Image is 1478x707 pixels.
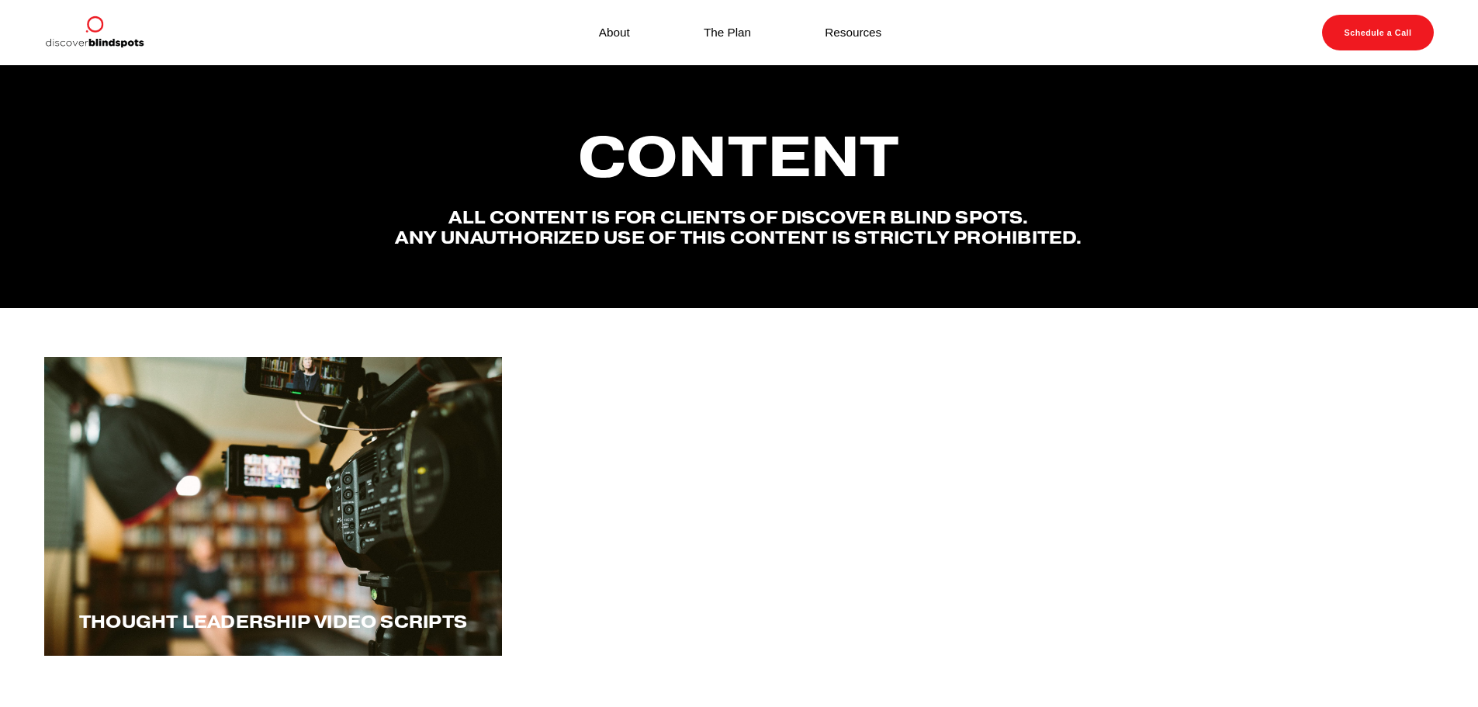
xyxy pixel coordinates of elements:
[79,611,467,632] span: Thought LEadership Video Scripts
[1137,611,1272,632] span: Voice Overs
[394,207,1085,248] h4: All content is for Clients of Discover Blind spots. Any unauthorized use of this content is stric...
[599,22,630,43] a: About
[44,15,144,50] img: Discover Blind Spots
[646,611,832,632] span: One word blogs
[704,22,751,43] a: The Plan
[394,126,1085,187] h2: Content
[825,22,881,43] a: Resources
[1322,15,1434,50] a: Schedule a Call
